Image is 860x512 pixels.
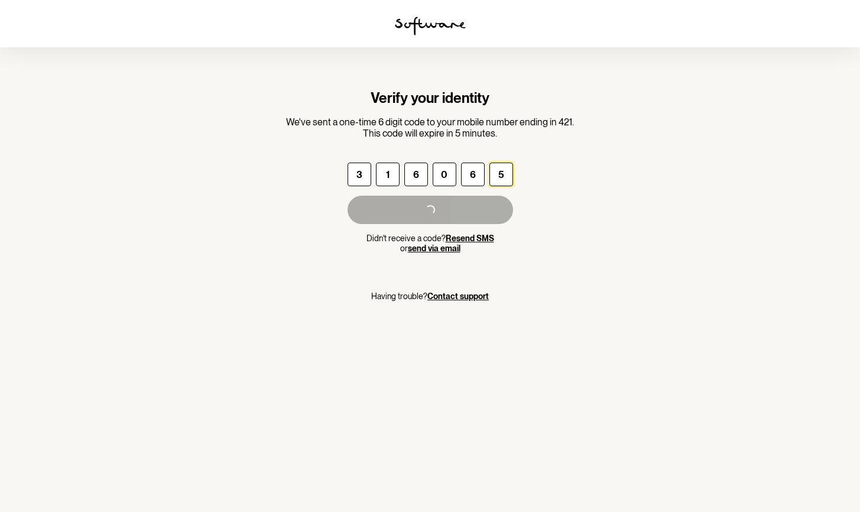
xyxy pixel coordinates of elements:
[348,244,513,254] p: or
[348,234,513,244] p: Didn't receive a code?
[371,291,489,302] p: Having trouble?
[286,128,574,139] p: This code will expire in 5 minutes.
[286,116,574,128] p: We've sent a one-time 6 digit code to your mobile number ending in 421.
[395,17,466,35] img: software logo
[286,90,574,107] h1: Verify your identity
[408,244,460,254] button: send via email
[446,234,494,244] button: Resend SMS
